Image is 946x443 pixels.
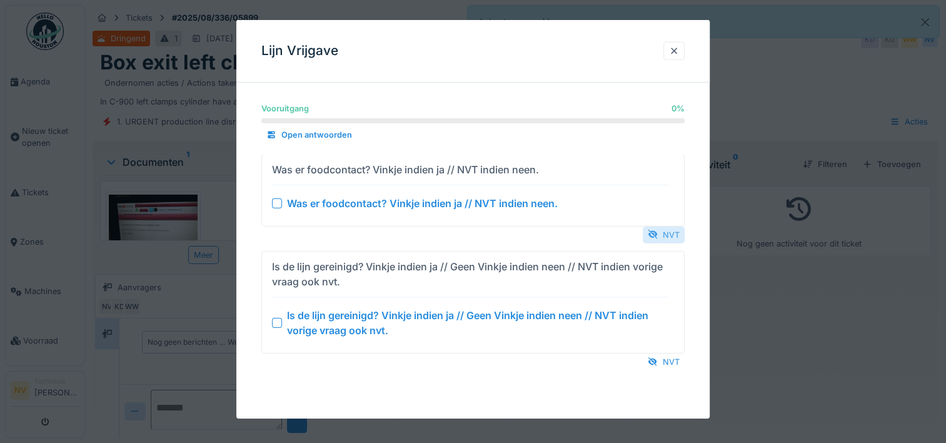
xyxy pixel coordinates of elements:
[261,103,309,115] div: Vooruitgang
[272,161,539,176] div: Was er foodcontact? Vinkje indien ja // NVT indien neen.
[272,259,664,289] div: Is de lijn gereinigd? Vinkje indien ja // Geen Vinkje indien neen // NVT indien vorige vraag ook ...
[643,354,685,370] div: NVT
[267,257,679,348] summary: Is de lijn gereinigd? Vinkje indien ja // Geen Vinkje indien neen // NVT indien vorige vraag ook ...
[643,226,685,243] div: NVT
[287,195,558,210] div: Was er foodcontact? Vinkje indien ja // NVT indien neen.
[672,103,685,115] div: 0 %
[261,118,685,123] progress: 0 %
[267,159,679,220] summary: Was er foodcontact? Vinkje indien ja // NVT indien neen. Was er foodcontact? Vinkje indien ja // ...
[261,43,338,59] h3: Lijn Vrijgave
[261,126,357,143] div: Open antwoorden
[287,308,669,338] div: Is de lijn gereinigd? Vinkje indien ja // Geen Vinkje indien neen // NVT indien vorige vraag ook ...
